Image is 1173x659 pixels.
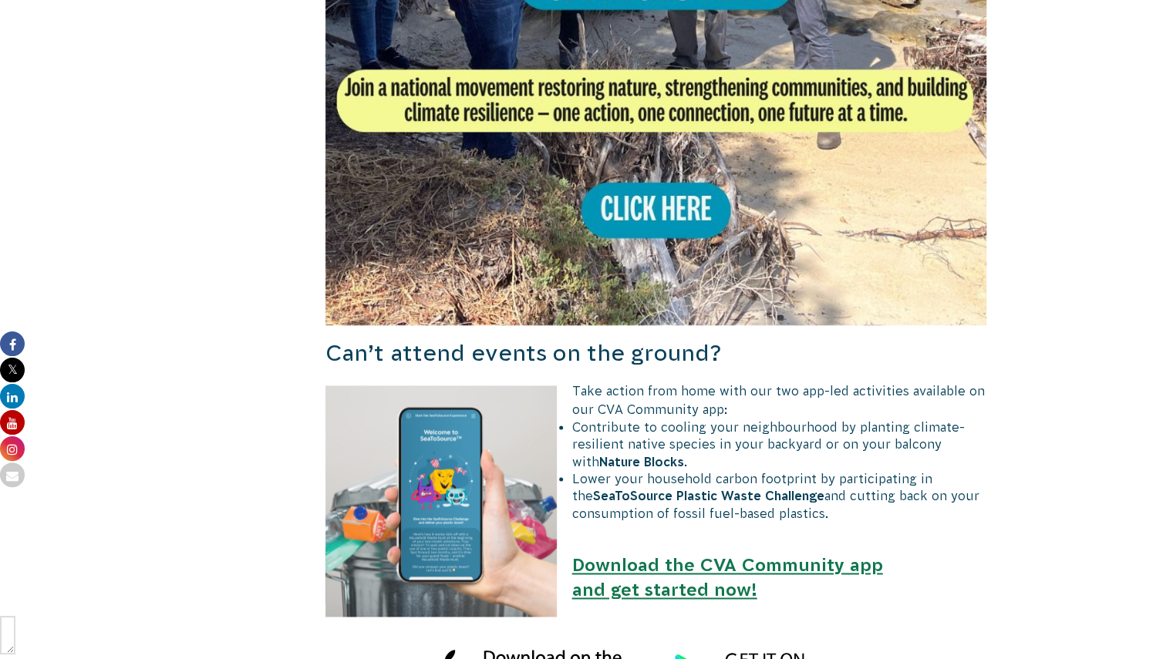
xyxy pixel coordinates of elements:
strong: Nature Blocks [599,455,684,469]
h3: Can’t attend events on the ground? [325,338,987,369]
li: Lower your household carbon footprint by participating in the and cutting back on your consumptio... [341,470,987,522]
strong: SeaToSource Plastic Waste Challenge [593,489,824,503]
div: Take action from home with our two app-led activities available on our CVA Community app: [325,382,987,419]
a: Download the CVA Community app and get started now! [572,555,883,600]
li: Contribute to cooling your neighbourhood by planting climate-resilient native species in your bac... [341,419,987,470]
